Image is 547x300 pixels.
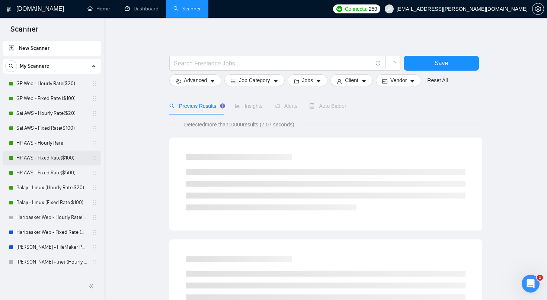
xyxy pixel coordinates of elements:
[382,78,387,84] span: idcard
[16,195,87,210] a: Balaji - Linux (Fixed Rate $100)
[336,6,342,12] img: upwork-logo.png
[275,103,298,109] span: Alerts
[92,110,97,116] span: holder
[174,59,372,68] input: Search Freelance Jobs...
[309,103,314,109] span: robot
[309,103,346,109] span: Auto Bidder
[16,91,87,106] a: GP Web - Fixed Rate ($100)
[92,140,97,146] span: holder
[16,76,87,91] a: GP Web - Hourly Rate($20)
[169,103,175,109] span: search
[387,6,392,12] span: user
[235,103,240,109] span: area-chart
[16,240,87,255] a: [PERSON_NAME] - FileMaker Profile
[16,121,87,136] a: Sai AWS - Fixed Rate($100)
[92,229,97,235] span: holder
[330,74,373,86] button: userClientcaret-down
[87,6,110,12] a: homeHome
[176,78,181,84] span: setting
[239,76,270,84] span: Job Category
[92,244,97,250] span: holder
[410,78,415,84] span: caret-down
[5,60,17,72] button: search
[6,3,12,15] img: logo
[337,78,342,84] span: user
[532,6,544,12] a: setting
[92,155,97,161] span: holder
[532,6,544,12] span: setting
[92,170,97,176] span: holder
[169,74,221,86] button: settingAdvancedcaret-down
[4,24,44,39] span: Scanner
[231,78,236,84] span: bars
[224,74,284,86] button: barsJob Categorycaret-down
[173,6,201,12] a: searchScanner
[125,6,159,12] a: dashboardDashboard
[92,185,97,191] span: holder
[219,103,226,109] div: Tooltip anchor
[92,200,97,206] span: holder
[404,56,479,71] button: Save
[16,165,87,180] a: HP AWS - Fixed Rate($500)
[316,78,321,84] span: caret-down
[89,283,96,290] span: double-left
[16,136,87,151] a: HP AWS - Hourly Rate
[16,270,87,284] a: [PERSON_NAME] - .net (Fixed Cost $100)
[179,120,300,129] span: Detected more than 10000 results (7.07 seconds)
[184,76,207,84] span: Advanced
[532,3,544,15] button: setting
[16,210,87,225] a: Haribasker Web - Hourly Rate($25)
[92,125,97,131] span: holder
[9,41,95,56] a: New Scanner
[537,275,543,281] span: 1
[92,96,97,101] span: holder
[376,61,381,66] span: info-circle
[92,214,97,220] span: holder
[16,225,87,240] a: Haribasker Web - Fixed Rate ($100)
[16,255,87,270] a: [PERSON_NAME] - .net (Hourly Rate $20)
[235,103,262,109] span: Insights
[345,76,358,84] span: Client
[92,259,97,265] span: holder
[302,76,313,84] span: Jobs
[345,5,367,13] span: Connects:
[435,58,448,68] span: Save
[16,106,87,121] a: Sai AWS - Hourly Rate($20)
[390,76,407,84] span: Vendor
[169,103,223,109] span: Preview Results
[16,151,87,165] a: HP AWS - Fixed Rate($100)
[361,78,367,84] span: caret-down
[6,64,17,69] span: search
[369,5,377,13] span: 259
[294,78,299,84] span: folder
[273,78,278,84] span: caret-down
[275,103,280,109] span: notification
[522,275,540,293] iframe: Intercom live chat
[288,74,328,86] button: folderJobscaret-down
[390,61,396,68] span: loading
[92,81,97,87] span: holder
[427,76,448,84] a: Reset All
[16,180,87,195] a: Balaji - Linux (Hourly Rate $20)
[3,41,101,56] li: New Scanner
[210,78,215,84] span: caret-down
[20,59,49,74] span: My Scanners
[376,74,421,86] button: idcardVendorcaret-down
